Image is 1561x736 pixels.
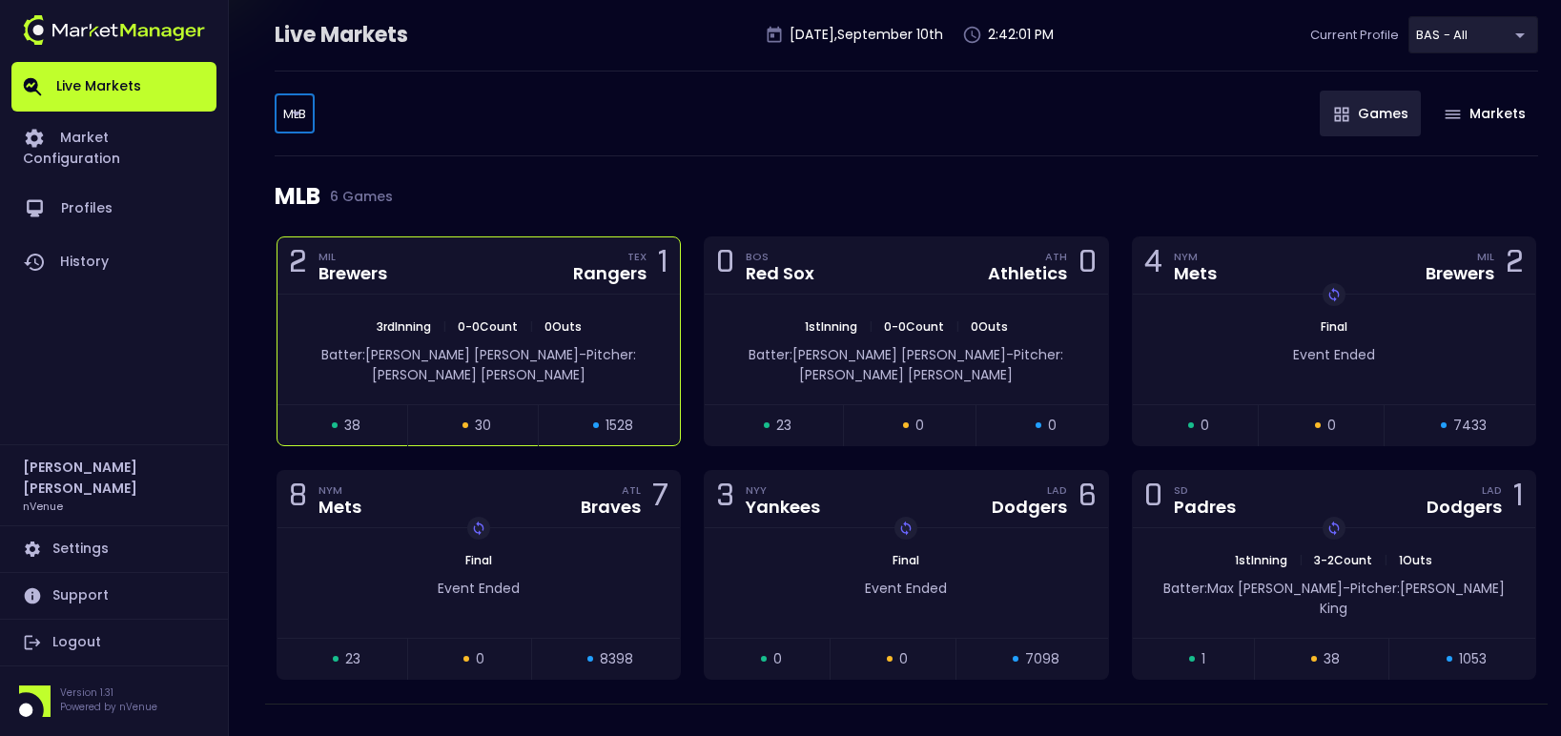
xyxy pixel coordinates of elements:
[1393,552,1438,568] span: 1 Outs
[627,249,647,264] div: TEX
[606,416,633,436] span: 1528
[289,248,307,283] div: 2
[600,649,633,669] span: 8398
[452,318,524,335] span: 0 - 0 Count
[475,416,491,436] span: 30
[716,248,734,283] div: 0
[865,579,947,598] span: Event Ended
[1202,649,1205,669] span: 1
[746,482,820,498] div: NYY
[318,482,361,498] div: NYM
[965,318,1014,335] span: 0 Outs
[1334,107,1349,122] img: gameIcon
[1320,91,1421,136] button: Games
[1174,249,1217,264] div: NYM
[776,416,791,436] span: 23
[437,318,452,335] span: |
[799,345,1063,384] span: Pitcher: [PERSON_NAME] [PERSON_NAME]
[460,552,498,568] span: Final
[1315,318,1353,335] span: Final
[344,416,360,436] span: 38
[23,499,63,513] h3: nVenue
[1047,482,1067,498] div: LAD
[988,265,1067,282] div: Athletics
[878,318,950,335] span: 0 - 0 Count
[320,189,393,204] span: 6 Games
[372,345,636,384] span: Pitcher: [PERSON_NAME] [PERSON_NAME]
[950,318,965,335] span: |
[471,521,486,536] img: replayImg
[539,318,587,335] span: 0 Outs
[345,649,360,669] span: 23
[11,112,216,182] a: Market Configuration
[1513,481,1524,517] div: 1
[1006,345,1014,364] span: -
[581,499,641,516] div: Braves
[749,345,1006,364] span: Batter: [PERSON_NAME] [PERSON_NAME]
[1045,249,1067,264] div: ATH
[318,249,387,264] div: MIL
[887,552,925,568] span: Final
[275,94,315,133] div: BAS - All
[318,499,361,516] div: Mets
[1078,248,1097,283] div: 0
[988,25,1054,45] p: 2:42:01 PM
[1326,287,1342,302] img: replayImg
[1025,649,1059,669] span: 7098
[1174,265,1217,282] div: Mets
[1308,552,1378,568] span: 3 - 2 Count
[716,481,734,517] div: 3
[790,25,943,45] p: [DATE] , September 10 th
[275,20,507,51] div: Live Markets
[60,700,157,714] p: Powered by nVenue
[1174,499,1236,516] div: Padres
[23,457,205,499] h2: [PERSON_NAME] [PERSON_NAME]
[1324,649,1340,669] span: 38
[1327,416,1336,436] span: 0
[1477,249,1494,264] div: MIL
[1378,552,1393,568] span: |
[898,521,914,536] img: replayImg
[275,156,1538,236] div: MLB
[658,248,668,283] div: 1
[992,499,1067,516] div: Dodgers
[1144,481,1162,517] div: 0
[11,62,216,112] a: Live Markets
[1482,482,1502,498] div: LAD
[1229,552,1293,568] span: 1st Inning
[573,265,647,282] div: Rangers
[318,265,387,282] div: Brewers
[11,526,216,572] a: Settings
[11,235,216,289] a: History
[1408,16,1538,53] div: BAS - All
[799,318,863,335] span: 1st Inning
[773,649,782,669] span: 0
[622,482,641,498] div: ATL
[289,481,307,517] div: 8
[371,318,437,335] span: 3rd Inning
[1293,552,1308,568] span: |
[863,318,878,335] span: |
[746,499,820,516] div: Yankees
[1427,499,1502,516] div: Dodgers
[899,649,908,669] span: 0
[746,249,814,264] div: BOS
[11,620,216,665] a: Logout
[1426,265,1494,282] div: Brewers
[1459,649,1487,669] span: 1053
[1320,579,1505,618] span: Pitcher: [PERSON_NAME] King
[915,416,924,436] span: 0
[1310,26,1399,45] p: Current Profile
[476,649,484,669] span: 0
[1453,416,1487,436] span: 7433
[11,182,216,235] a: Profiles
[652,481,668,517] div: 7
[1163,579,1343,598] span: Batter: Max [PERSON_NAME]
[1445,110,1461,119] img: gameIcon
[1506,248,1524,283] div: 2
[1078,481,1097,517] div: 6
[1326,521,1342,536] img: replayImg
[11,573,216,619] a: Support
[1048,416,1057,436] span: 0
[1174,482,1236,498] div: SD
